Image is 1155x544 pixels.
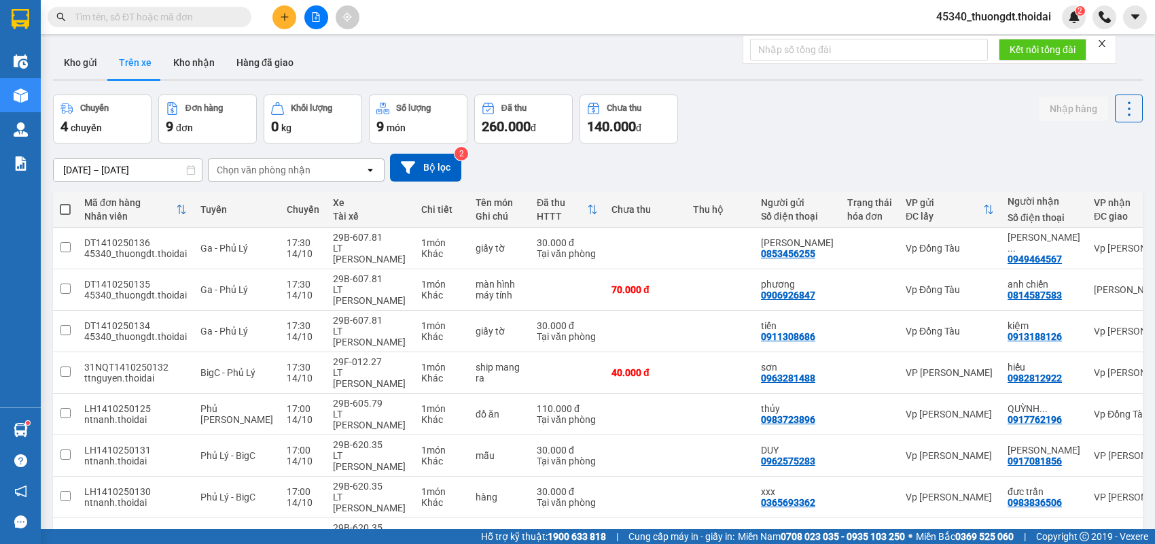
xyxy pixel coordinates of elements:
[1008,212,1080,223] div: Số điện thoại
[333,481,408,492] div: 29B-620.35
[781,531,905,542] strong: 0708 023 035 - 0935 103 250
[53,46,108,79] button: Kho gửi
[287,290,319,301] div: 14/10
[71,122,102,133] span: chuyến
[9,58,126,107] span: Chuyển phát nhanh: [GEOGRAPHIC_DATA] - [GEOGRAPHIC_DATA]
[421,331,462,342] div: Khác
[1078,6,1082,16] span: 2
[287,414,319,425] div: 14/10
[611,284,679,295] div: 70.000 đ
[611,204,679,215] div: Chưa thu
[287,445,319,456] div: 17:00
[333,243,408,265] div: LT [PERSON_NAME]
[482,118,531,135] span: 260.000
[476,211,523,222] div: Ghi chú
[333,367,408,389] div: LT [PERSON_NAME]
[955,531,1014,542] strong: 0369 525 060
[636,122,641,133] span: đ
[906,197,983,208] div: VP gửi
[1008,290,1062,301] div: 0814587583
[537,331,598,342] div: Tại văn phòng
[1008,497,1062,508] div: 0983836506
[14,515,27,528] span: message
[287,362,319,373] div: 17:30
[287,331,319,342] div: 14/10
[217,163,310,177] div: Chọn văn phòng nhận
[587,118,636,135] span: 140.000
[108,46,162,79] button: Trên xe
[906,211,983,222] div: ĐC lấy
[537,248,598,259] div: Tại văn phòng
[761,197,834,208] div: Người gửi
[1008,414,1062,425] div: 0917762196
[1039,97,1108,121] button: Nhập hàng
[75,10,235,24] input: Tìm tên, số ĐT hoặc mã đơn
[200,204,273,215] div: Tuyến
[84,528,187,539] div: LH1410250128
[421,486,462,497] div: 1 món
[200,403,273,425] span: Phủ [PERSON_NAME]
[476,243,523,254] div: giấy tờ
[421,445,462,456] div: 1 món
[925,8,1062,25] span: 45340_thuongdt.thoidai
[342,12,352,22] span: aim
[200,450,255,461] span: Phủ Lý - BigC
[1008,331,1062,342] div: 0913188126
[1008,362,1080,373] div: hiếu
[1010,42,1076,57] span: Kết nối tổng đài
[761,456,815,466] div: 0962575283
[616,529,618,544] span: |
[287,528,319,539] div: 17:00
[916,529,1014,544] span: Miền Bắc
[84,248,187,259] div: 45340_thuongdt.thoidai
[476,326,523,337] div: giấy tờ
[421,373,462,384] div: Khác
[287,279,319,290] div: 17:30
[84,497,187,508] div: ntnanh.thoidai
[476,450,523,461] div: mẫu
[537,497,598,508] div: Tại văn phòng
[421,456,462,466] div: Khác
[200,284,248,295] span: Ga - Phủ Lý
[476,492,523,503] div: hàng
[421,403,462,414] div: 1 món
[476,279,523,301] div: màn hình máy tính
[761,290,815,301] div: 0906926847
[1008,232,1080,254] div: dương tuấn anh
[421,248,462,259] div: Khác
[26,421,30,425] sup: 1
[333,211,408,222] div: Tài xế
[84,279,187,290] div: DT1410250135
[333,356,408,367] div: 29F-012.27
[906,450,994,461] div: Vp [PERSON_NAME]
[421,320,462,331] div: 1 món
[376,118,384,135] span: 9
[1008,243,1016,254] span: ...
[1008,456,1062,466] div: 0917081856
[264,95,362,143] button: Khối lượng0kg
[906,409,994,420] div: Vp [PERSON_NAME]
[455,147,468,160] sup: 2
[501,103,527,113] div: Đã thu
[84,456,187,466] div: ntnanh.thoidai
[333,409,408,430] div: LT [PERSON_NAME]
[84,486,187,497] div: LH1410250130
[906,243,994,254] div: Vp Đồng Tàu
[421,414,462,425] div: Khác
[421,237,462,248] div: 1 món
[476,409,523,420] div: đồ ăn
[333,273,408,284] div: 29B-607.81
[1039,403,1048,414] span: ...
[54,159,202,181] input: Select a date range.
[738,529,905,544] span: Miền Nam
[333,450,408,472] div: LT [PERSON_NAME]
[531,122,536,133] span: đ
[537,414,598,425] div: Tại văn phòng
[12,9,29,29] img: logo-vxr
[761,331,815,342] div: 0911308686
[761,362,834,373] div: sơn
[628,529,734,544] span: Cung cấp máy in - giấy in:
[537,211,587,222] div: HTTT
[1080,532,1089,541] span: copyright
[1008,403,1080,414] div: QUỲNH TRANG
